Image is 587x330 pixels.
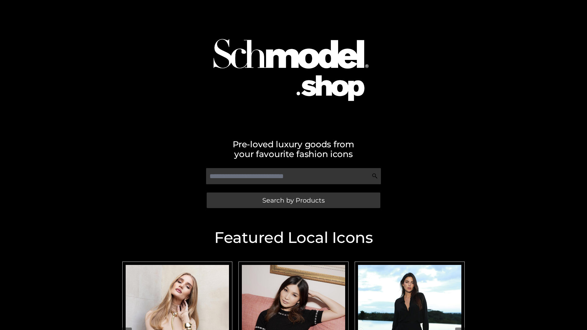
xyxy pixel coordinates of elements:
a: Search by Products [207,193,380,208]
h2: Featured Local Icons​ [119,230,468,245]
h2: Pre-loved luxury goods from your favourite fashion icons [119,139,468,159]
img: Search Icon [372,173,378,179]
span: Search by Products [262,197,325,204]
